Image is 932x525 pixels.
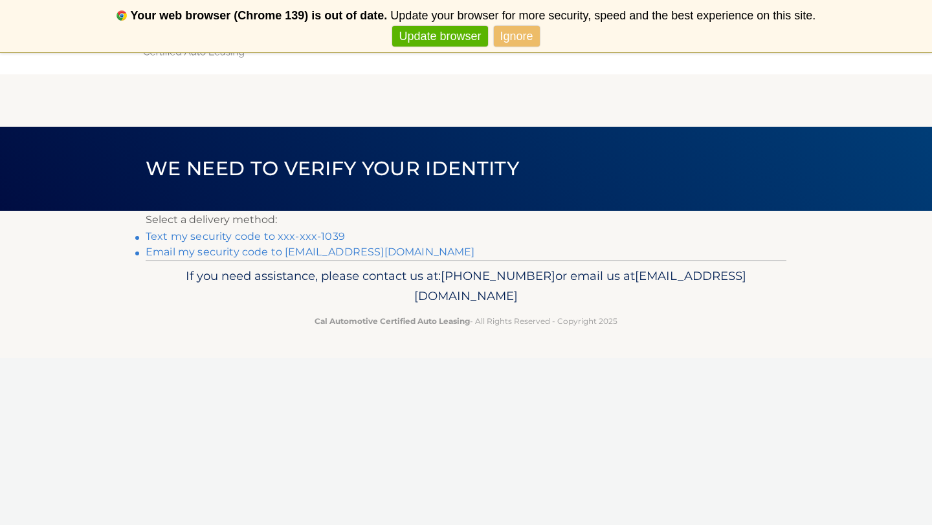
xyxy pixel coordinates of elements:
[146,211,786,229] p: Select a delivery method:
[494,26,540,47] a: Ignore
[392,26,487,47] a: Update browser
[154,266,778,307] p: If you need assistance, please contact us at: or email us at
[146,156,519,180] span: We need to verify your identity
[315,316,470,326] strong: Cal Automotive Certified Auto Leasing
[441,268,555,283] span: [PHONE_NUMBER]
[146,230,345,242] a: Text my security code to xxx-xxx-1039
[154,314,778,328] p: - All Rights Reserved - Copyright 2025
[131,9,388,22] b: Your web browser (Chrome 139) is out of date.
[390,9,815,22] span: Update your browser for more security, speed and the best experience on this site.
[146,246,475,258] a: Email my security code to [EMAIL_ADDRESS][DOMAIN_NAME]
